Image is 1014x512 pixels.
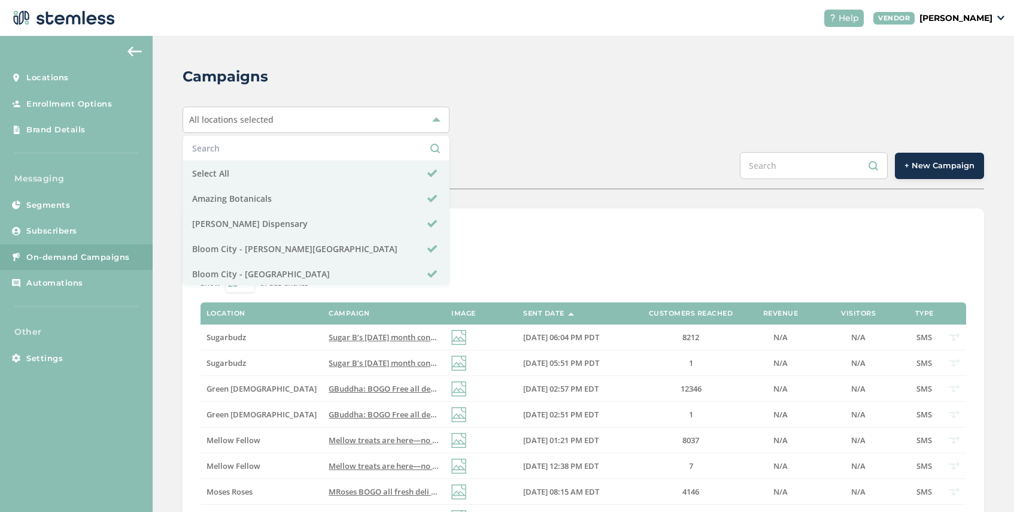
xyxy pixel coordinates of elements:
[183,66,268,87] h2: Campaigns
[773,486,788,497] span: N/A
[689,409,693,420] span: 1
[773,383,788,394] span: N/A
[329,487,439,497] label: MRoses BOGO all fresh deli zips and prepacked deli zips again today 10/10! Cant miss @Waterford s...
[740,152,888,179] input: Search
[207,383,317,394] span: Green [DEMOGRAPHIC_DATA]
[451,407,466,422] img: icon-img-d887fa0c.svg
[26,277,83,289] span: Automations
[637,487,745,497] label: 4146
[916,461,932,471] span: SMS
[682,332,699,343] span: 8212
[851,383,866,394] span: N/A
[954,455,1014,512] iframe: Chat Widget
[451,433,466,448] img: icon-img-d887fa0c.svg
[916,358,932,368] span: SMS
[523,384,625,394] label: 10/10/2025 02:57 PM EDT
[568,313,574,316] img: icon-sort-1e1d7615.svg
[919,12,992,25] p: [PERSON_NAME]
[207,435,317,446] label: Mellow Fellow
[329,332,439,343] label: Sugar B’s Halloween month continues! $89 Zips, B2G1 treats, and more! Plus 10% off Happy Hour! Oc...
[912,332,936,343] label: SMS
[451,356,466,371] img: icon-img-d887fa0c.svg
[329,486,769,497] span: MRoses BOGO all fresh deli zips and prepacked deli zips again [DATE]! Cant miss @Waterford store!...
[523,358,625,368] label: 10/10/2025 05:51 PM PDT
[773,461,788,471] span: N/A
[689,358,693,368] span: 1
[681,383,702,394] span: 12346
[912,358,936,368] label: SMS
[189,114,274,125] span: All locations selected
[26,124,86,136] span: Brand Details
[851,486,866,497] span: N/A
[207,409,317,420] span: Green [DEMOGRAPHIC_DATA]
[916,383,932,394] span: SMS
[523,435,625,446] label: 10/10/2025 01:21 PM EDT
[26,72,69,84] span: Locations
[649,310,733,317] label: Customers Reached
[329,461,745,471] span: Mellow treats are here—no tricks! Grab 3 "treats" & get 30% off, [DATE]–[DATE]. Shop now → Reply ...
[523,435,599,446] span: [DATE] 01:21 PM EDT
[851,409,866,420] span: N/A
[757,410,804,420] label: N/A
[851,435,866,446] span: N/A
[916,332,932,343] span: SMS
[523,486,599,497] span: [DATE] 08:15 AM EDT
[829,14,836,22] img: icon-help-white-03924b79.svg
[329,435,745,446] span: Mellow treats are here—no tricks! Grab 3 "treats" & get 30% off, [DATE]–[DATE]. Shop now → Reply ...
[773,435,788,446] span: N/A
[207,358,246,368] span: Sugarbudz
[757,487,804,497] label: N/A
[523,461,625,471] label: 10/10/2025 12:38 PM EDT
[451,459,466,474] img: icon-img-d887fa0c.svg
[329,358,800,368] span: Sugar B’s [DATE] month continues! $89 Zips, B2G1 treats, and more! Plus 10% off Happy Hour! [DATE...
[207,487,317,497] label: Moses Roses
[329,358,439,368] label: Sugar B’s Halloween month continues! $89 Zips, B2G1 treats, and more! Plus 10% off Happy Hour! Oc...
[523,332,625,343] label: 10/10/2025 06:04 PM PDT
[207,461,317,471] label: Mellow Fellow
[207,435,260,446] span: Mellow Fellow
[26,225,77,237] span: Subscribers
[841,310,876,317] label: Visitors
[207,384,317,394] label: Green Buddha
[997,16,1004,20] img: icon_down-arrow-small-66adaf34.svg
[523,461,599,471] span: [DATE] 12:38 PM EDT
[816,410,900,420] label: N/A
[26,252,130,263] span: On-demand Campaigns
[816,358,900,368] label: N/A
[637,358,745,368] label: 1
[451,310,476,317] label: Image
[757,358,804,368] label: N/A
[183,211,449,237] li: [PERSON_NAME] Dispensary
[183,262,449,287] li: Bloom City - [GEOGRAPHIC_DATA]
[523,409,599,420] span: [DATE] 02:51 PM EDT
[207,332,246,343] span: Sugarbudz
[916,409,932,420] span: SMS
[207,461,260,471] span: Mellow Fellow
[912,461,936,471] label: SMS
[329,384,439,394] label: GBuddha: BOGO Free all deli zips today! Dont miss out again on fresh new zips! Ferndale store ope...
[207,332,317,343] label: Sugarbudz
[773,358,788,368] span: N/A
[523,410,625,420] label: 10/10/2025 02:51 PM EDT
[26,98,112,110] span: Enrollment Options
[523,487,625,497] label: 10/10/2025 08:15 AM EDT
[763,310,799,317] label: Revenue
[183,186,449,211] li: Amazing Botanicals
[523,332,599,343] span: [DATE] 06:04 PM PDT
[329,310,369,317] label: Campaign
[816,384,900,394] label: N/A
[26,199,70,211] span: Segments
[10,6,115,30] img: logo-dark-0685b13c.svg
[682,435,699,446] span: 8037
[329,435,439,446] label: Mellow treats are here—no tricks! Grab 3 "treats" & get 30% off, Oct 10–11. Shop now → Reply END ...
[915,310,934,317] label: Type
[916,435,932,446] span: SMS
[816,332,900,343] label: N/A
[207,486,253,497] span: Moses Roses
[329,383,815,394] span: GBuddha: BOGO Free all deli zips [DATE]! Dont miss out again on fresh new zips! Ferndale store op...
[757,332,804,343] label: N/A
[451,330,466,345] img: icon-img-d887fa0c.svg
[192,142,440,154] input: Search
[904,160,974,172] span: + New Campaign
